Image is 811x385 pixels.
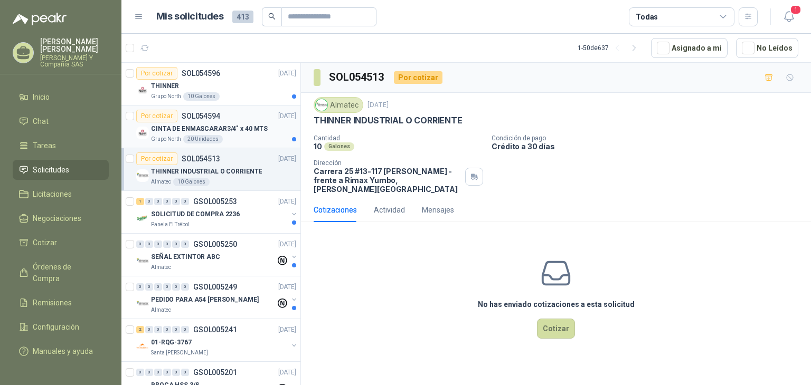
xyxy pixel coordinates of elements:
a: 1 0 0 0 0 0 GSOL005253[DATE] Company LogoSOLICITUD DE COMPRA 2236Panela El Trébol [136,195,298,229]
a: Por cotizarSOL054596[DATE] Company LogoTHINNERGrupo North10 Galones [121,63,300,105]
p: 10 [314,142,322,151]
a: Inicio [13,87,109,107]
p: GSOL005249 [193,283,237,291]
img: Company Logo [136,340,149,353]
div: 0 [181,240,189,248]
span: 413 [232,11,253,23]
img: Company Logo [136,169,149,182]
p: 01-RQG-3767 [151,338,192,348]
p: [DATE] [278,69,296,79]
div: Por cotizar [136,67,177,80]
p: SOL054594 [182,112,220,120]
img: Company Logo [136,212,149,225]
div: 0 [172,326,180,333]
span: Configuración [33,321,79,333]
a: Chat [13,111,109,131]
p: Almatec [151,263,171,272]
div: 0 [145,283,153,291]
a: Por cotizarSOL054594[DATE] Company LogoCINTA DE ENMASCARAR3/4" x 40 MTSGrupo North20 Unidades [121,105,300,148]
div: 0 [172,283,180,291]
div: 0 [181,198,189,205]
div: 10 Galones [183,92,220,101]
div: 0 [163,283,171,291]
a: Tareas [13,136,109,156]
a: Órdenes de Compra [13,257,109,288]
p: SOL054513 [182,155,220,162]
p: [PERSON_NAME] Y Compañía SAS [40,55,109,68]
h1: Mis solicitudes [156,9,224,24]
span: Órdenes de Compra [33,261,99,284]
div: Por cotizar [394,71,442,84]
a: Manuales y ayuda [13,341,109,361]
div: 0 [136,240,144,248]
p: Carrera 25 #13-117 [PERSON_NAME] - frente a Rimax Yumbo , [PERSON_NAME][GEOGRAPHIC_DATA] [314,167,461,194]
div: 10 Galones [173,178,210,186]
span: Cotizar [33,237,57,248]
p: Condición de pago [492,134,807,142]
span: search [268,13,276,20]
span: Inicio [33,91,50,103]
img: Company Logo [136,297,149,310]
div: 0 [145,198,153,205]
div: 0 [154,240,162,248]
div: 0 [154,198,162,205]
p: SEÑAL EXTINTOR ABC [151,252,220,262]
div: 0 [181,283,189,291]
img: Company Logo [136,84,149,97]
a: 2 0 0 0 0 0 GSOL005241[DATE] Company Logo01-RQG-3767Santa [PERSON_NAME] [136,323,298,357]
div: 0 [154,326,162,333]
div: 0 [163,369,171,376]
div: 0 [136,369,144,376]
p: SOLICITUD DE COMPRA 2236 [151,209,240,219]
h3: No has enviado cotizaciones a esta solicitud [478,299,635,310]
p: Almatec [151,178,171,186]
div: Por cotizar [136,152,177,165]
div: 0 [154,369,162,376]
p: Cantidad [314,134,483,142]
a: 0 0 0 0 0 0 GSOL005249[DATE] Company LogoPEDIDO PARA A54 [PERSON_NAME]Almatec [136,281,298,314]
div: 0 [145,326,153,333]
img: Company Logo [136,127,149,139]
div: 0 [181,369,189,376]
a: Licitaciones [13,184,109,204]
a: Solicitudes [13,160,109,180]
p: PEDIDO PARA A54 [PERSON_NAME] [151,295,259,305]
img: Logo peakr [13,13,67,25]
p: Panela El Trébol [151,220,190,229]
a: 0 0 0 0 0 0 GSOL005250[DATE] Company LogoSEÑAL EXTINTOR ABCAlmatec [136,238,298,272]
div: 0 [145,240,153,248]
img: Company Logo [316,99,327,111]
p: THINNER INDUSTRIAL O CORRIENTE [151,167,262,177]
p: GSOL005241 [193,326,237,333]
p: Dirección [314,159,461,167]
div: 0 [181,326,189,333]
a: Cotizar [13,233,109,253]
div: 0 [136,283,144,291]
span: Remisiones [33,297,72,309]
p: [DATE] [278,239,296,249]
a: Negociaciones [13,208,109,228]
p: [DATE] [278,154,296,164]
button: No Leídos [736,38,798,58]
div: Galones [324,142,354,151]
button: 1 [779,7,798,26]
span: 1 [790,5,801,15]
div: 20 Unidades [183,135,223,143]
span: Licitaciones [33,188,72,200]
div: 0 [163,326,171,333]
h3: SOL054513 [329,69,385,85]
div: Actividad [374,204,405,216]
div: 0 [154,283,162,291]
a: Configuración [13,317,109,337]
div: Mensajes [422,204,454,216]
div: 0 [172,369,180,376]
p: Grupo North [151,135,181,143]
span: Chat [33,115,49,127]
div: 0 [172,240,180,248]
div: 0 [163,198,171,205]
div: 0 [172,198,180,205]
span: Tareas [33,140,56,151]
p: [DATE] [278,325,296,335]
p: GSOL005201 [193,369,237,376]
p: Santa [PERSON_NAME] [151,349,208,357]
